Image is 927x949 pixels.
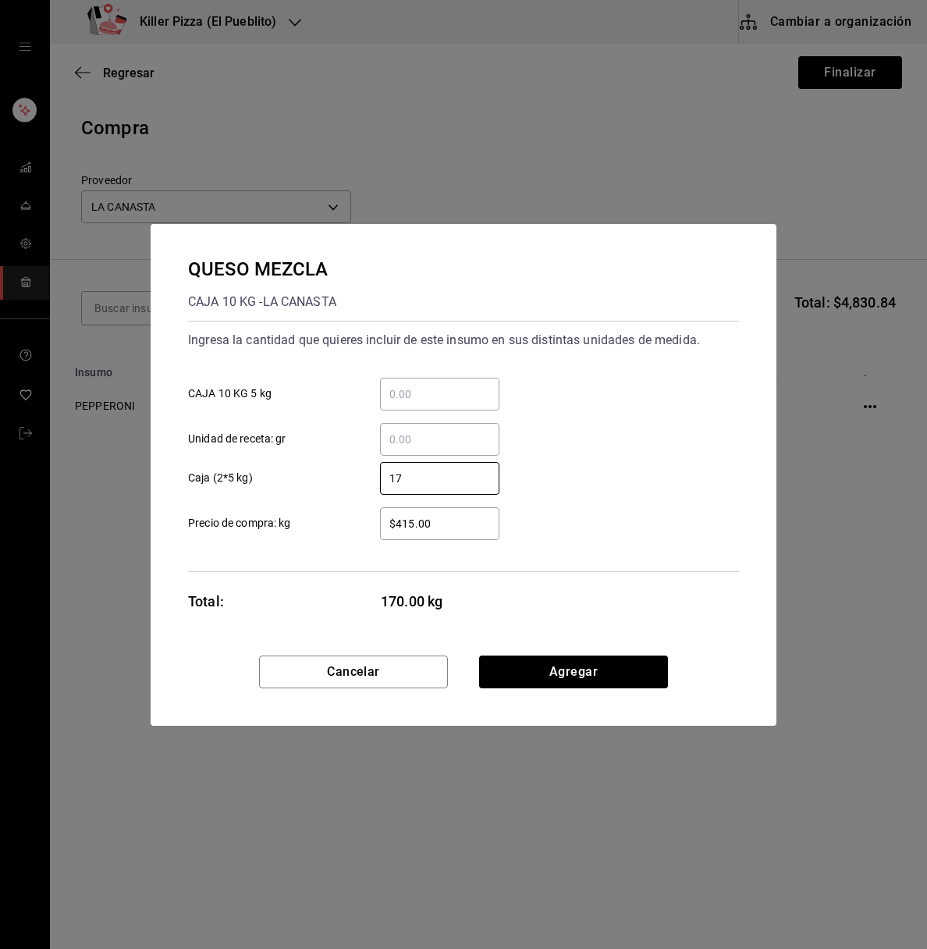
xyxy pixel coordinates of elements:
[380,385,499,403] input: CAJA 10 KG 5 kg
[188,328,739,353] div: Ingresa la cantidad que quieres incluir de este insumo en sus distintas unidades de medida.
[259,656,448,688] button: Cancelar
[380,469,499,488] input: Caja (2*5 kg)
[188,431,286,447] span: Unidad de receta: gr
[188,470,253,486] span: Caja (2*5 kg)
[380,514,499,533] input: Precio de compra: kg
[188,255,336,283] div: QUESO MEZCLA
[188,386,272,402] span: CAJA 10 KG 5 kg
[381,591,500,612] span: 170.00 kg
[188,515,291,531] span: Precio de compra: kg
[380,430,499,449] input: Unidad de receta: gr
[188,290,336,315] div: CAJA 10 KG - LA CANASTA
[479,656,668,688] button: Agregar
[188,591,224,612] div: Total:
